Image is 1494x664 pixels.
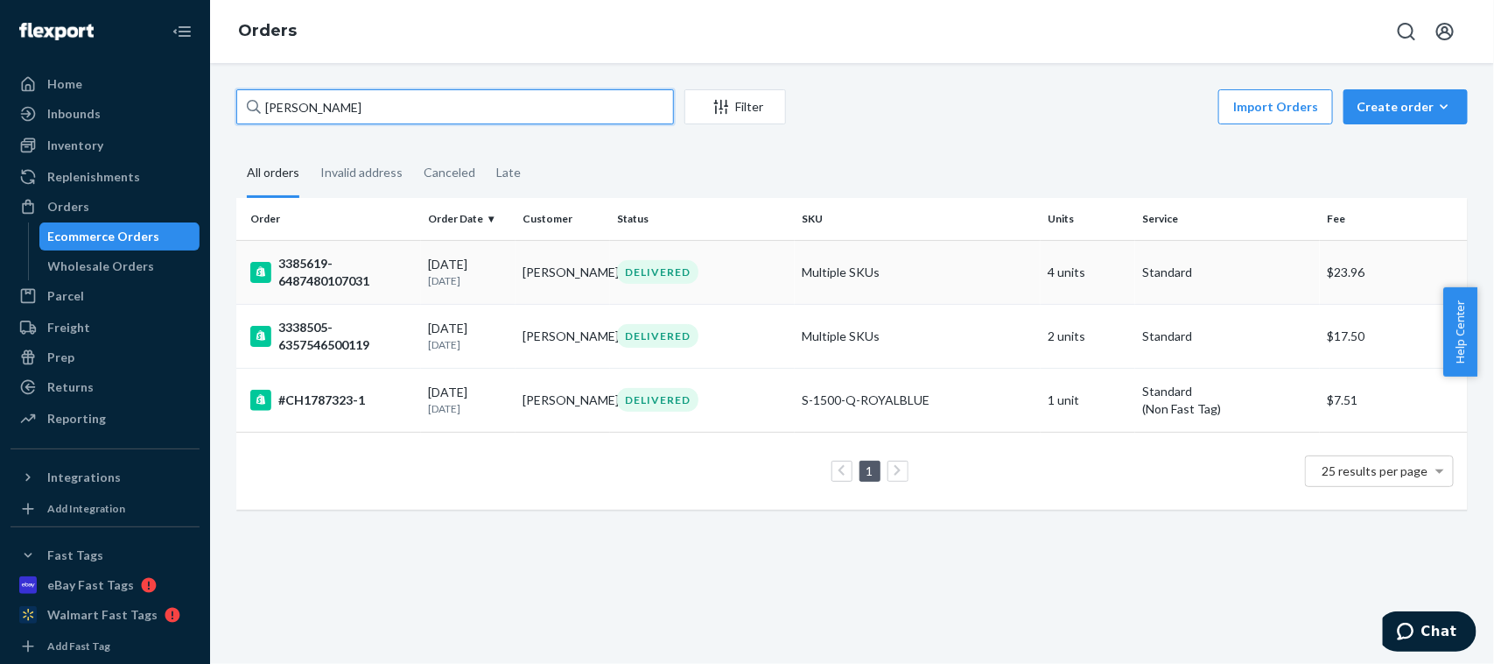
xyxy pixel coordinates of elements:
div: Fast Tags [47,547,103,564]
div: Home [47,75,82,93]
div: [DATE] [428,384,509,416]
div: Canceled [424,150,475,195]
td: [PERSON_NAME] [516,368,610,432]
button: Help Center [1443,287,1477,377]
p: [DATE] [428,273,509,288]
td: $17.50 [1320,304,1468,368]
div: Freight [47,319,90,336]
a: Reporting [11,405,200,433]
a: Walmart Fast Tags [11,601,200,629]
button: Open account menu [1427,14,1462,49]
td: 4 units [1041,240,1135,304]
div: Returns [47,378,94,396]
div: Inbounds [47,105,101,123]
div: S-1500-Q-ROYALBLUE [802,392,1034,409]
div: Filter [685,98,785,116]
button: Create order [1343,89,1468,124]
a: Prep [11,343,200,371]
a: Orders [238,21,297,40]
td: 2 units [1041,304,1135,368]
button: Integrations [11,463,200,491]
th: Units [1041,198,1135,240]
img: Flexport logo [19,23,94,40]
a: Wholesale Orders [39,252,200,280]
td: Multiple SKUs [795,304,1041,368]
div: Inventory [47,137,103,154]
td: $23.96 [1320,240,1468,304]
div: Add Integration [47,501,125,516]
div: Replenishments [47,168,140,186]
th: Status [610,198,795,240]
th: Service [1135,198,1320,240]
td: [PERSON_NAME] [516,304,610,368]
th: Fee [1320,198,1468,240]
div: Invalid address [320,150,403,195]
div: Prep [47,349,74,366]
div: Customer [523,211,603,226]
div: 3385619-6487480107031 [250,255,414,290]
td: 1 unit [1041,368,1135,432]
a: Orders [11,193,200,221]
th: SKU [795,198,1041,240]
div: Orders [47,198,89,215]
a: Replenishments [11,163,200,191]
a: Freight [11,314,200,342]
div: eBay Fast Tags [47,576,134,594]
div: [DATE] [428,320,509,352]
td: $7.51 [1320,368,1468,432]
button: Close Navigation [165,14,200,49]
iframe: Opens a widget where you can chat to one of our agents [1383,611,1476,655]
div: All orders [247,150,299,198]
div: Add Fast Tag [47,639,110,653]
a: Parcel [11,282,200,310]
a: Ecommerce Orders [39,223,200,251]
th: Order Date [421,198,516,240]
button: Filter [684,89,786,124]
a: Home [11,70,200,98]
td: Multiple SKUs [795,240,1041,304]
p: Standard [1142,264,1313,281]
div: [DATE] [428,256,509,288]
button: Import Orders [1218,89,1333,124]
button: Fast Tags [11,541,200,569]
button: Open Search Box [1389,14,1424,49]
td: [PERSON_NAME] [516,240,610,304]
ol: breadcrumbs [224,6,311,57]
div: Parcel [47,287,84,305]
a: Returns [11,373,200,401]
div: Late [496,150,521,195]
div: DELIVERED [617,324,698,348]
div: Ecommerce Orders [48,228,160,245]
div: 3338505-6357546500119 [250,319,414,354]
a: Inbounds [11,100,200,128]
div: #CH1787323-1 [250,390,414,411]
input: Search orders [236,89,674,124]
div: DELIVERED [617,388,698,412]
p: Standard [1142,328,1313,345]
a: Add Integration [11,498,200,519]
div: Wholesale Orders [48,258,155,275]
div: Integrations [47,469,121,486]
div: Create order [1357,98,1455,116]
div: Walmart Fast Tags [47,606,158,624]
p: [DATE] [428,401,509,416]
p: Standard [1142,383,1313,400]
div: Reporting [47,410,106,427]
th: Order [236,198,421,240]
a: eBay Fast Tags [11,571,200,599]
a: Add Fast Tag [11,636,200,657]
a: Page 1 is your current page [863,463,877,478]
div: DELIVERED [617,260,698,284]
span: 25 results per page [1322,463,1428,478]
div: (Non Fast Tag) [1142,400,1313,418]
p: [DATE] [428,337,509,352]
a: Inventory [11,131,200,159]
